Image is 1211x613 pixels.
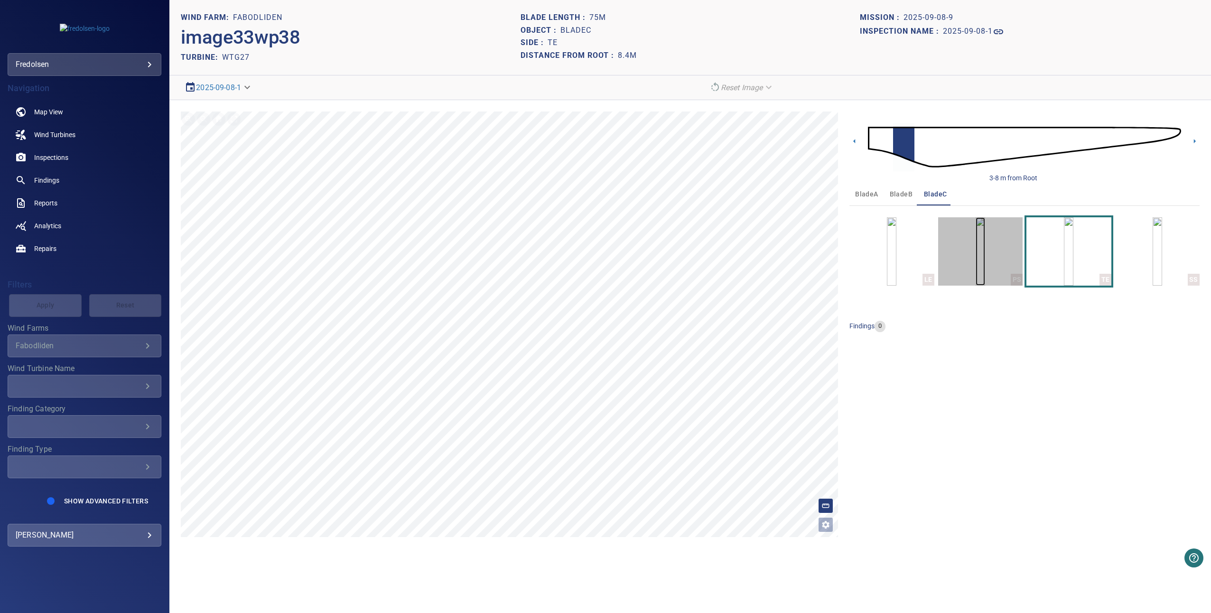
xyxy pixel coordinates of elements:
label: Finding Category [8,405,161,413]
h1: Mission : [860,13,904,22]
a: TE [1064,217,1073,286]
span: Inspections [34,153,68,162]
span: bladeA [855,188,878,200]
button: Show Advanced Filters [58,493,154,509]
img: fredolsen-logo [60,24,110,33]
button: TE [1026,217,1111,286]
em: Reset Image [721,83,763,92]
img: Go home [211,111,226,127]
a: 2025-09-08-1 [943,26,1004,37]
h1: Side : [521,38,548,47]
label: Wind Turbine Name [8,365,161,372]
div: Finding Type [8,455,161,478]
a: PS [976,217,985,286]
button: PS [938,217,1023,286]
h1: bladeC [560,26,591,35]
span: Show Advanced Filters [64,497,148,505]
span: Findings [34,176,59,185]
div: Wind Turbine Name [8,375,161,398]
img: Zoom in [181,111,196,127]
div: fredolsen [16,57,153,72]
a: analytics noActive [8,214,161,237]
h1: Distance from root : [521,51,618,60]
div: Wind Farms [8,334,161,357]
img: d [868,109,1181,185]
div: PS [1011,274,1023,286]
span: Analytics [34,221,61,231]
h1: WIND FARM: [181,13,233,22]
h2: TURBINE: [181,53,222,62]
label: Finding Type [8,446,161,453]
h1: 2025-09-08-1 [943,27,993,36]
h2: image33wp38 [181,26,300,49]
div: LE [922,274,934,286]
h1: 75m [589,13,606,22]
span: Wind Turbines [34,130,75,139]
a: inspections noActive [8,146,161,169]
a: 2025-09-08-1 [196,83,241,92]
div: TE [1099,274,1111,286]
span: bladeC [924,188,947,200]
h1: Fabodliden [233,13,282,22]
span: Repairs [34,244,56,253]
button: Open image filters and tagging options [818,517,833,532]
a: SS [1153,217,1162,286]
a: LE [887,217,896,286]
h1: Object : [521,26,560,35]
h4: Navigation [8,84,161,93]
div: Finding Category [8,415,161,438]
label: Wind Farms [8,325,161,332]
div: 2025-09-08-1 [181,79,256,96]
h1: 2025-09-08-9 [904,13,953,22]
span: bladeB [890,188,913,200]
img: Zoom out [196,111,211,127]
div: Fabodliden [16,341,142,350]
span: Reports [34,198,57,208]
div: 3-8 m from Root [989,173,1037,183]
a: map noActive [8,101,161,123]
a: findings noActive [8,169,161,192]
span: 0 [875,322,885,331]
button: LE [849,217,934,286]
button: SS [1115,217,1200,286]
h4: Filters [8,280,161,289]
h1: Blade length : [521,13,589,22]
div: fredolsen [8,53,161,76]
a: repairs noActive [8,237,161,260]
span: Map View [34,107,63,117]
a: reports noActive [8,192,161,214]
span: findings [849,322,875,329]
div: SS [1188,274,1200,286]
div: Reset Image [706,79,778,96]
h1: Inspection name : [860,27,943,36]
div: [PERSON_NAME] [16,528,153,543]
h1: TE [548,38,558,47]
a: windturbines noActive [8,123,161,146]
img: Toggle full page [226,111,242,127]
h2: WTG27 [222,53,250,62]
h1: 8.4m [618,51,637,60]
